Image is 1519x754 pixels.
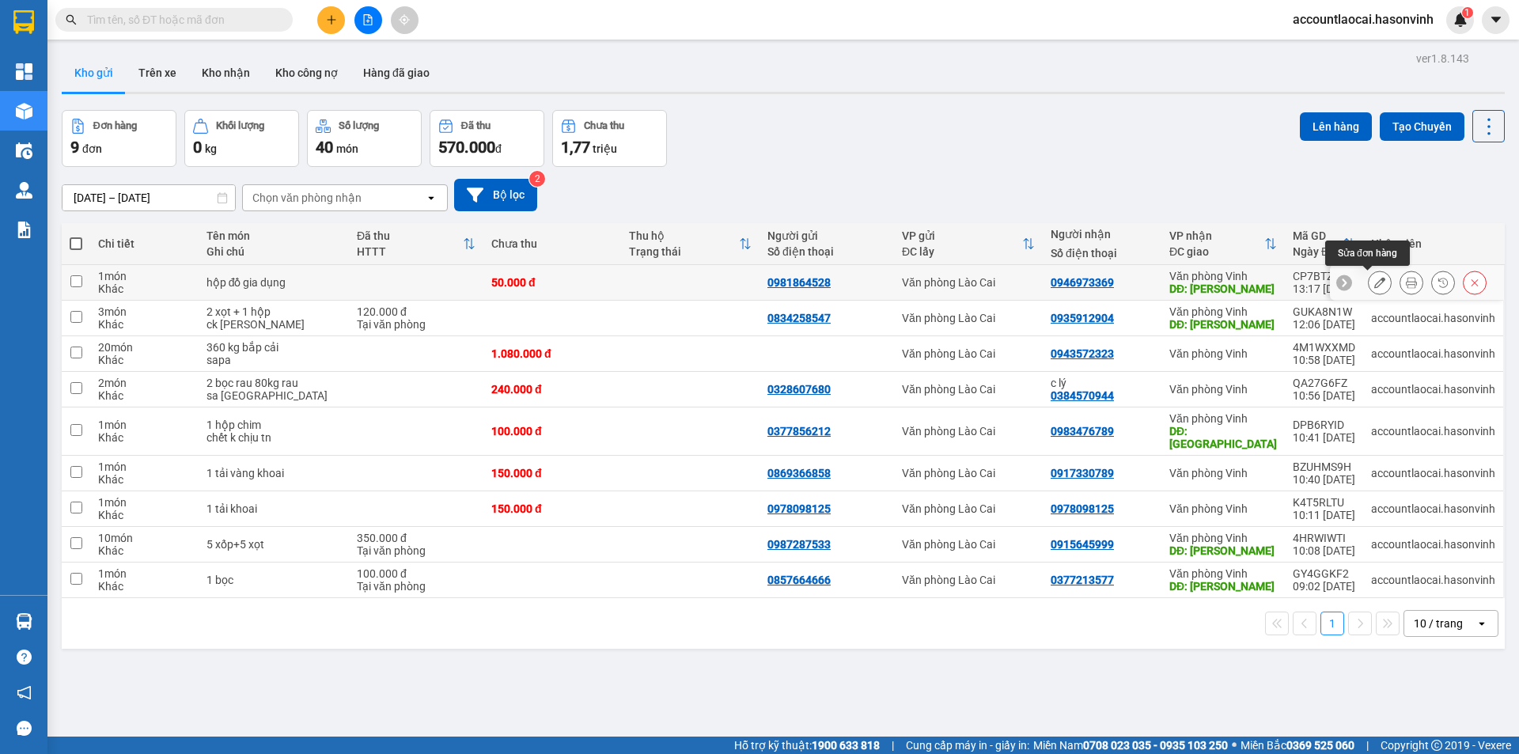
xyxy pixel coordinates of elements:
div: c lý [1051,377,1153,389]
div: Mã GD [1293,229,1343,242]
div: 2 bọc rau 80kg rau [206,377,341,389]
div: 1 món [98,496,190,509]
button: Chưa thu1,77 triệu [552,110,667,167]
span: 570.000 [438,138,495,157]
b: [PERSON_NAME] (Vinh - Sapa) [66,20,237,81]
span: message [17,721,32,736]
span: notification [17,685,32,700]
div: 5 xốp+5 xọt [206,538,341,551]
button: Đã thu570.000đ [430,110,544,167]
div: 10:40 [DATE] [1293,473,1355,486]
button: Khối lượng0kg [184,110,299,167]
div: ĐC lấy [902,245,1022,258]
div: 1.080.000 đ [491,347,614,360]
div: 10:56 [DATE] [1293,389,1355,402]
div: 0328607680 [767,383,831,396]
img: logo-vxr [13,10,34,34]
div: Thu hộ [629,229,739,242]
th: Toggle SortBy [349,223,483,265]
div: 0834258547 [767,312,831,324]
div: ver 1.8.143 [1416,50,1469,67]
div: QA27G6FZ [1293,377,1355,389]
div: Ghi chú [206,245,341,258]
div: 0981864528 [767,276,831,289]
div: ck c khánh [206,318,341,331]
div: 0915645999 [1051,538,1114,551]
div: Người nhận [1051,228,1153,241]
span: 9 [70,138,79,157]
button: file-add [354,6,382,34]
div: Khác [98,282,190,295]
div: Văn phòng Lào Cai [902,425,1035,438]
h1: Giao dọc đường [83,92,380,201]
div: 4HRWIWTI [1293,532,1355,544]
button: Kho nhận [189,54,263,92]
span: 40 [316,138,333,157]
div: Đơn hàng [93,120,137,131]
div: Tại văn phòng [357,580,475,593]
div: K4T5RLTU [1293,496,1355,509]
div: Sửa đơn hàng [1325,241,1410,266]
div: 4M1WXXMD [1293,341,1355,354]
span: search [66,14,77,25]
div: Văn phòng Lào Cai [902,502,1035,515]
div: 2 xọt + 1 hộp [206,305,341,318]
div: Văn phòng Lào Cai [902,574,1035,586]
div: 09:02 [DATE] [1293,580,1355,593]
sup: 1 [1462,7,1473,18]
div: Văn phòng Vinh [1169,412,1277,425]
div: Nhân viên [1371,237,1495,250]
span: copyright [1431,740,1442,751]
div: Văn phòng Lào Cai [902,347,1035,360]
span: đơn [82,142,102,155]
div: 12:06 [DATE] [1293,318,1355,331]
div: 2 món [98,377,190,389]
div: 1 món [98,419,190,431]
div: 150.000 đ [491,467,614,479]
div: GY4GGKF2 [1293,567,1355,580]
img: dashboard-icon [16,63,32,80]
img: warehouse-icon [16,142,32,159]
div: DĐ: Hà Tĩnh [1169,318,1277,331]
img: warehouse-icon [16,613,32,630]
div: Khác [98,580,190,593]
div: Đã thu [357,229,463,242]
div: DĐ: hương sơn [1169,544,1277,557]
div: 350.000 đ [357,532,475,544]
div: Khác [98,431,190,444]
div: 3 món [98,305,190,318]
sup: 2 [529,171,545,187]
div: 1 bọc [206,574,341,586]
div: accountlaocai.hasonvinh [1371,574,1495,586]
span: Miền Bắc [1241,737,1354,754]
div: Văn phòng Vinh [1169,532,1277,544]
div: Ngày ĐH [1293,245,1343,258]
div: 0869366858 [767,467,831,479]
span: Cung cấp máy in - giấy in: [906,737,1029,754]
div: BZUHMS9H [1293,460,1355,473]
div: 20 món [98,341,190,354]
span: ⚪️ [1232,742,1237,748]
span: 0 [193,138,202,157]
img: warehouse-icon [16,103,32,119]
div: DĐ: quảng xương [1169,425,1277,450]
input: Select a date range. [63,185,235,210]
div: Khác [98,509,190,521]
div: 0987287533 [767,538,831,551]
button: Lên hàng [1300,112,1372,141]
div: 50.000 đ [491,276,614,289]
div: Tại văn phòng [357,544,475,557]
div: accountlaocai.hasonvinh [1371,538,1495,551]
div: hộp đồ gia dụng [206,276,341,289]
div: Khác [98,354,190,366]
div: accountlaocai.hasonvinh [1371,347,1495,360]
span: món [336,142,358,155]
div: Khác [98,318,190,331]
div: accountlaocai.hasonvinh [1371,383,1495,396]
div: 1 hộp chim [206,419,341,431]
div: Đã thu [461,120,491,131]
span: triệu [593,142,617,155]
div: 0943572323 [1051,347,1114,360]
div: sa pa [206,389,341,402]
div: Văn phòng Lào Cai [902,312,1035,324]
